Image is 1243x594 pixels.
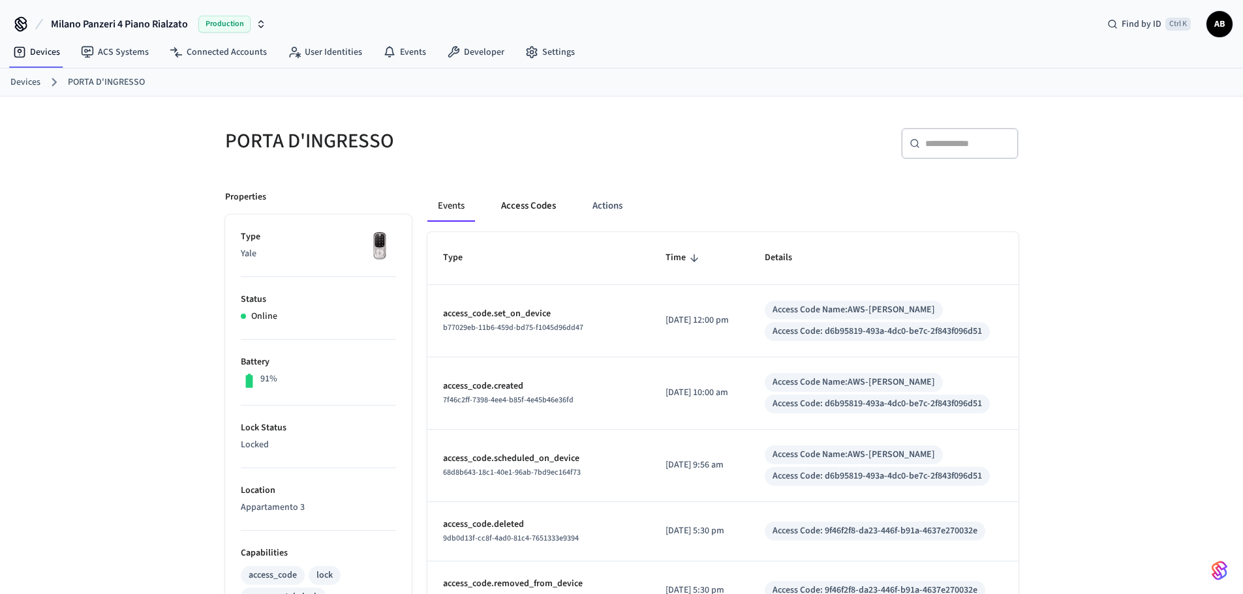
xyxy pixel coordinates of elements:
[427,190,475,222] button: Events
[225,128,614,155] h5: PORTA D'INGRESSO
[773,303,935,317] div: Access Code Name: AWS-[PERSON_NAME]
[260,372,277,386] p: 91%
[491,190,566,222] button: Access Codes
[443,379,634,393] p: access_code.created
[443,577,634,591] p: access_code.removed_from_device
[443,248,480,268] span: Type
[1208,12,1231,36] span: AB
[316,569,333,582] div: lock
[241,293,396,306] p: Status
[773,397,982,411] div: Access Code: d6b95819-493a-4dc0-be7c-2f843f096d51
[443,467,581,478] span: 68d8b643-18c1-40e1-96ab-7bd9ec164f73
[1097,12,1201,36] div: Find by IDCtrl K
[241,230,396,244] p: Type
[249,569,297,582] div: access_code
[773,376,935,389] div: Access Code Name: AWS-[PERSON_NAME]
[765,248,809,268] span: Details
[3,40,70,64] a: Devices
[443,518,634,531] p: access_code.deleted
[51,16,188,32] span: Milano Panzeri 4 Piano Rialzato
[241,546,396,560] p: Capabilities
[373,40,437,64] a: Events
[666,386,733,400] p: [DATE] 10:00 am
[443,533,579,544] span: 9db0d13f-cc8f-4ad0-81c4-7651333e9394
[241,438,396,452] p: Locked
[443,322,583,333] span: b77029eb-11b6-459d-bd75-f1045d96dd47
[666,458,733,472] p: [DATE] 9:56 am
[773,448,935,462] div: Access Code Name: AWS-[PERSON_NAME]
[1122,18,1161,31] span: Find by ID
[1212,560,1227,581] img: SeamLogoGradient.69752ec5.svg
[1206,11,1233,37] button: AB
[1165,18,1191,31] span: Ctrl K
[241,355,396,369] p: Battery
[241,247,396,261] p: Yale
[582,190,633,222] button: Actions
[515,40,585,64] a: Settings
[773,524,977,538] div: Access Code: 9f46f2f8-da23-446f-b91a-4637e270032e
[10,76,40,89] a: Devices
[70,40,159,64] a: ACS Systems
[241,421,396,435] p: Lock Status
[443,394,574,406] span: 7f46c2ff-7398-4ee4-b85f-4e45b46e36fd
[773,469,982,483] div: Access Code: d6b95819-493a-4dc0-be7c-2f843f096d51
[363,230,396,263] img: Yale Assure Touchscreen Wifi Smart Lock, Satin Nickel, Front
[666,248,703,268] span: Time
[666,314,733,327] p: [DATE] 12:00 pm
[159,40,277,64] a: Connected Accounts
[68,76,145,89] a: PORTA D'INGRESSO
[437,40,515,64] a: Developer
[773,325,982,338] div: Access Code: d6b95819-493a-4dc0-be7c-2f843f096d51
[251,310,277,323] p: Online
[443,307,634,321] p: access_code.set_on_device
[241,484,396,497] p: Location
[198,16,251,33] span: Production
[443,452,634,466] p: access_code.scheduled_on_device
[225,190,266,204] p: Properties
[277,40,373,64] a: User Identities
[241,501,396,514] p: Appartamento 3
[427,190,1019,222] div: ant example
[666,524,733,538] p: [DATE] 5:30 pm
